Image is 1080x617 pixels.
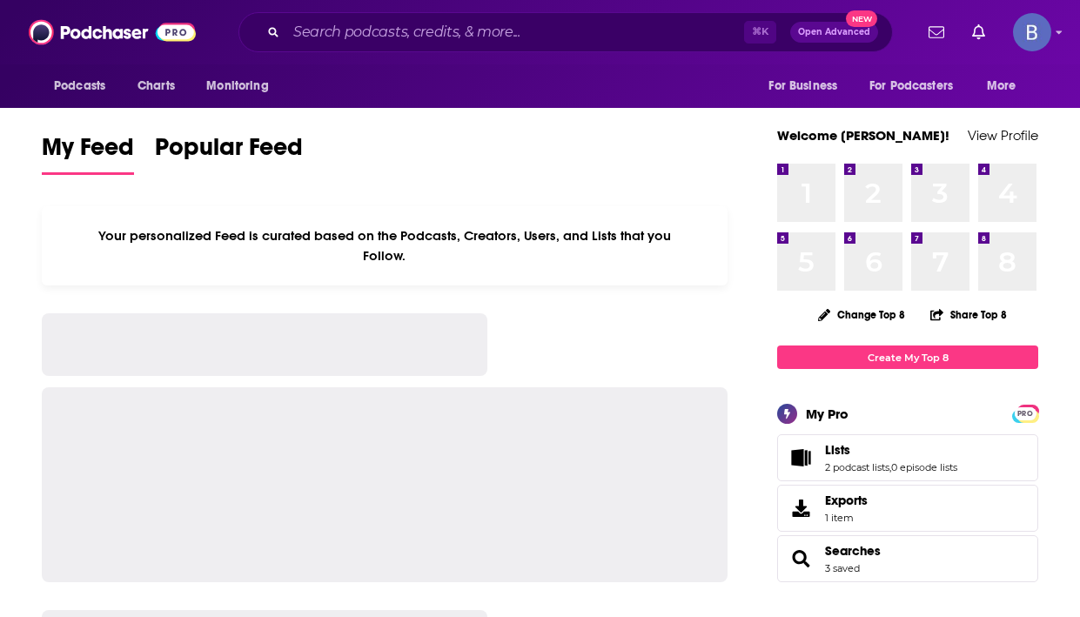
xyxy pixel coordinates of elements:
[1013,13,1051,51] img: User Profile
[756,70,859,103] button: open menu
[42,70,128,103] button: open menu
[825,543,881,559] a: Searches
[777,127,949,144] a: Welcome [PERSON_NAME]!
[744,21,776,44] span: ⌘ K
[806,406,849,422] div: My Pro
[777,345,1038,369] a: Create My Top 8
[777,535,1038,582] span: Searches
[42,206,728,285] div: Your personalized Feed is curated based on the Podcasts, Creators, Users, and Lists that you Follow.
[965,17,992,47] a: Show notifications dropdown
[825,512,868,524] span: 1 item
[858,70,978,103] button: open menu
[783,547,818,571] a: Searches
[777,434,1038,481] span: Lists
[987,74,1016,98] span: More
[238,12,893,52] div: Search podcasts, credits, & more...
[1015,407,1036,420] span: PRO
[194,70,291,103] button: open menu
[42,132,134,172] span: My Feed
[825,562,860,574] a: 3 saved
[1013,13,1051,51] span: Logged in as BTallent
[922,17,951,47] a: Show notifications dropdown
[975,70,1038,103] button: open menu
[825,442,957,458] a: Lists
[29,16,196,49] img: Podchaser - Follow, Share and Rate Podcasts
[968,127,1038,144] a: View Profile
[825,493,868,508] span: Exports
[155,132,303,175] a: Popular Feed
[825,461,889,473] a: 2 podcast lists
[783,496,818,520] span: Exports
[206,74,268,98] span: Monitoring
[929,298,1008,332] button: Share Top 8
[126,70,185,103] a: Charts
[54,74,105,98] span: Podcasts
[889,461,891,473] span: ,
[155,132,303,172] span: Popular Feed
[286,18,744,46] input: Search podcasts, credits, & more...
[825,442,850,458] span: Lists
[891,461,957,473] a: 0 episode lists
[777,485,1038,532] a: Exports
[846,10,877,27] span: New
[783,446,818,470] a: Lists
[1015,406,1036,419] a: PRO
[1013,13,1051,51] button: Show profile menu
[808,304,916,325] button: Change Top 8
[42,132,134,175] a: My Feed
[138,74,175,98] span: Charts
[768,74,837,98] span: For Business
[798,28,870,37] span: Open Advanced
[790,22,878,43] button: Open AdvancedNew
[869,74,953,98] span: For Podcasters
